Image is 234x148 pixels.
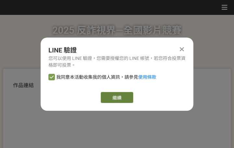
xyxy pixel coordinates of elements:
a: 繼續 [101,92,133,103]
span: 我同意本活動收集我的個人資訊，請參見 [56,74,156,81]
div: 您可以使用 LINE 驗證，您需要授權您的 LINE 帳號，若您符合投票資格即可投票。 [48,55,186,69]
h1: 2025 反詐視界—全國影片競賽 [52,15,182,46]
a: 使用條款 [138,74,156,80]
div: LINE 驗證 [48,45,186,55]
span: 作品連結 [13,82,34,88]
